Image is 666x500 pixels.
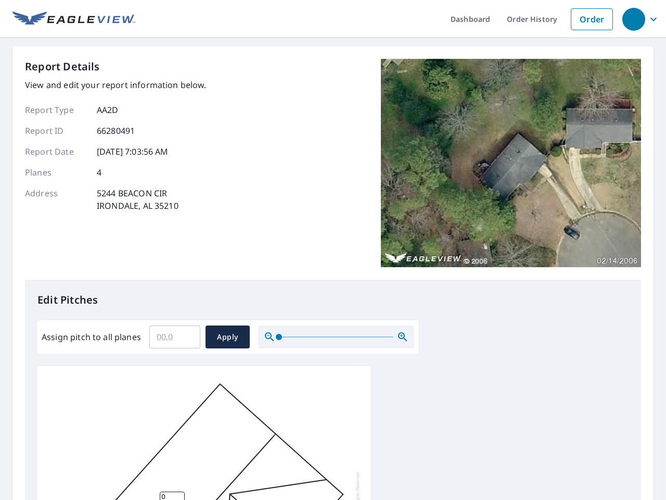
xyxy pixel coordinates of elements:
[206,326,250,348] button: Apply
[214,331,241,344] span: Apply
[97,124,135,137] p: 66280491
[37,292,629,308] p: Edit Pitches
[25,145,87,158] p: Report Date
[149,322,200,352] input: 00.0
[97,166,101,179] p: 4
[97,145,169,158] p: [DATE] 7:03:56 AM
[42,331,141,343] label: Assign pitch to all planes
[12,11,135,27] img: EV Logo
[97,187,178,212] p: 5244 BEACON CIR IRONDALE, AL 35210
[25,59,100,74] p: Report Details
[97,104,119,116] p: AA2D
[25,166,87,179] p: Planes
[381,59,641,267] img: Top image
[571,8,613,30] a: Order
[25,104,87,116] p: Report Type
[25,79,207,91] p: View and edit your report information below.
[25,124,87,137] p: Report ID
[25,187,87,212] p: Address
